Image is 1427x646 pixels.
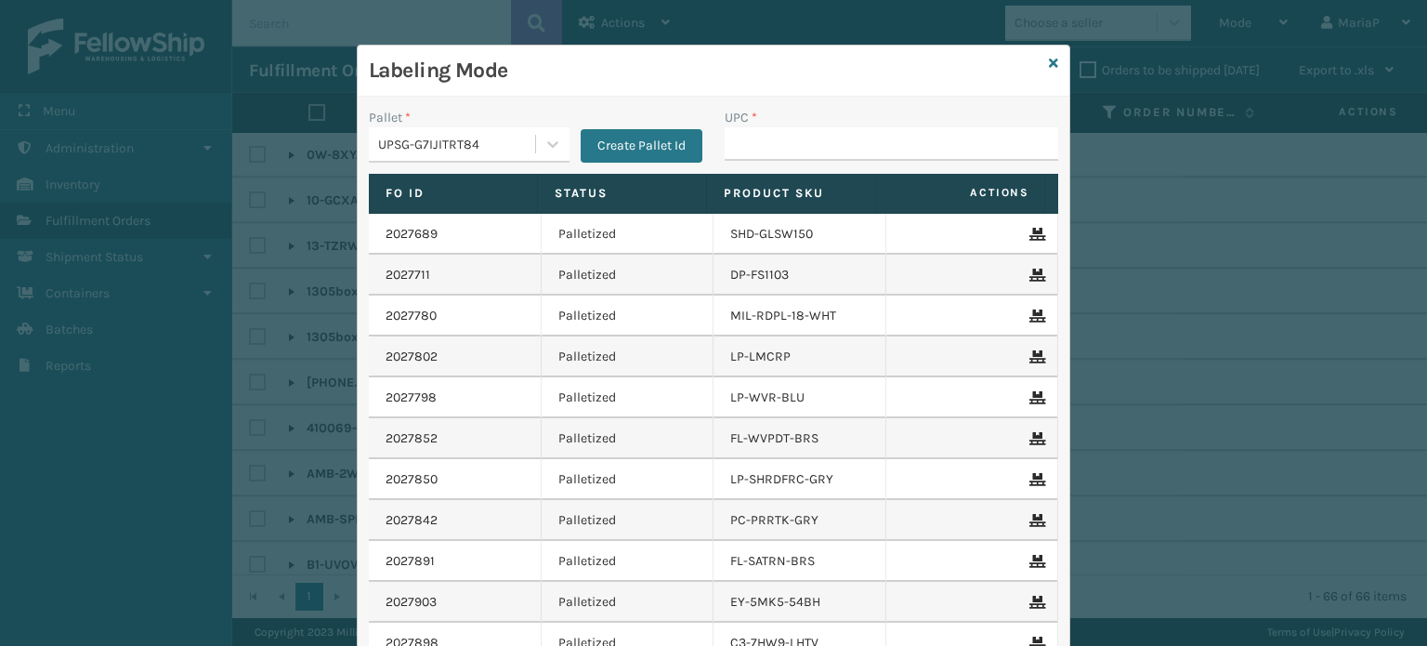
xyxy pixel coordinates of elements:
label: Product SKU [724,185,858,202]
span: Actions [882,178,1041,208]
a: 2027802 [386,348,438,366]
a: 2027780 [386,307,437,325]
a: 2027903 [386,593,437,612]
h3: Labeling Mode [369,57,1041,85]
i: Remove From Pallet [1029,432,1041,445]
td: Palletized [542,459,714,500]
td: Palletized [542,255,714,296]
label: Pallet [369,108,411,127]
td: Palletized [542,418,714,459]
label: Fo Id [386,185,520,202]
td: FL-SATRN-BRS [713,541,886,582]
td: SHD-GLSW150 [713,214,886,255]
td: FL-WVPDT-BRS [713,418,886,459]
td: LP-SHRDFRC-GRY [713,459,886,500]
td: Palletized [542,296,714,336]
i: Remove From Pallet [1029,269,1041,282]
td: Palletized [542,582,714,623]
td: PC-PRRTK-GRY [713,500,886,541]
td: Palletized [542,214,714,255]
i: Remove From Pallet [1029,310,1041,323]
i: Remove From Pallet [1029,555,1041,568]
a: 2027891 [386,552,435,571]
i: Remove From Pallet [1029,473,1041,486]
td: MIL-RDPL-18-WHT [713,296,886,336]
label: UPC [725,108,757,127]
a: 2027689 [386,225,438,244]
i: Remove From Pallet [1029,514,1041,527]
i: Remove From Pallet [1029,228,1041,241]
i: Remove From Pallet [1029,596,1041,609]
td: Palletized [542,336,714,377]
a: 2027850 [386,470,438,489]
button: Create Pallet Id [581,129,702,163]
td: DP-FS1103 [713,255,886,296]
i: Remove From Pallet [1029,391,1041,404]
td: EY-5MK5-54BH [713,582,886,623]
td: LP-WVR-BLU [713,377,886,418]
td: LP-LMCRP [713,336,886,377]
td: Palletized [542,541,714,582]
td: Palletized [542,500,714,541]
a: 2027711 [386,266,430,284]
i: Remove From Pallet [1029,350,1041,363]
td: Palletized [542,377,714,418]
div: UPSG-G7IJITRT84 [378,135,537,154]
a: 2027842 [386,511,438,530]
a: 2027852 [386,429,438,448]
a: 2027798 [386,389,437,407]
label: Status [555,185,689,202]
